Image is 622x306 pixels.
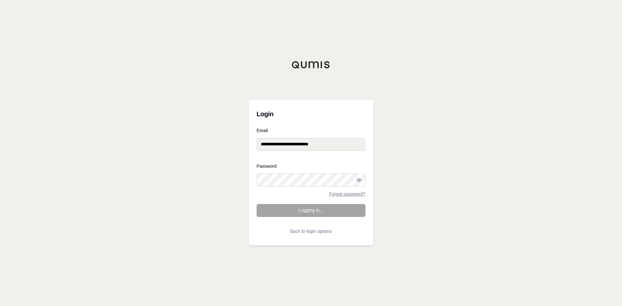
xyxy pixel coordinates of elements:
[257,128,365,133] label: Email
[257,225,365,238] button: Back to login options
[329,192,365,196] a: Forgot password?
[257,108,365,120] h3: Login
[292,61,330,69] img: Qumis
[257,164,365,168] label: Password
